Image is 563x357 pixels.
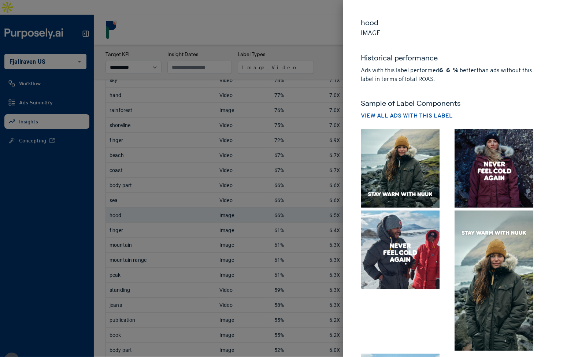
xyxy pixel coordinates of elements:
img: img1f1d69ad9db8b73477e42019626e7000 [361,129,440,208]
p: Image [361,28,545,38]
img: img22c4a6975b9e05198d1a20249512b11a [455,129,533,208]
img: img66043d923f0db66f9a26d79865903fdb [361,211,440,289]
h5: Historical performance [361,53,545,66]
img: img78936dcac9e09d5e0046803cb0bf2a0b [455,211,533,351]
button: View all ads with this label [361,111,453,120]
strong: 66% [439,67,458,74]
p: Ads with this label performed better than ads without this label in terms of Total ROAS . [361,66,545,83]
h5: Sample of Label Components [361,98,545,108]
h5: hood [361,18,545,28]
